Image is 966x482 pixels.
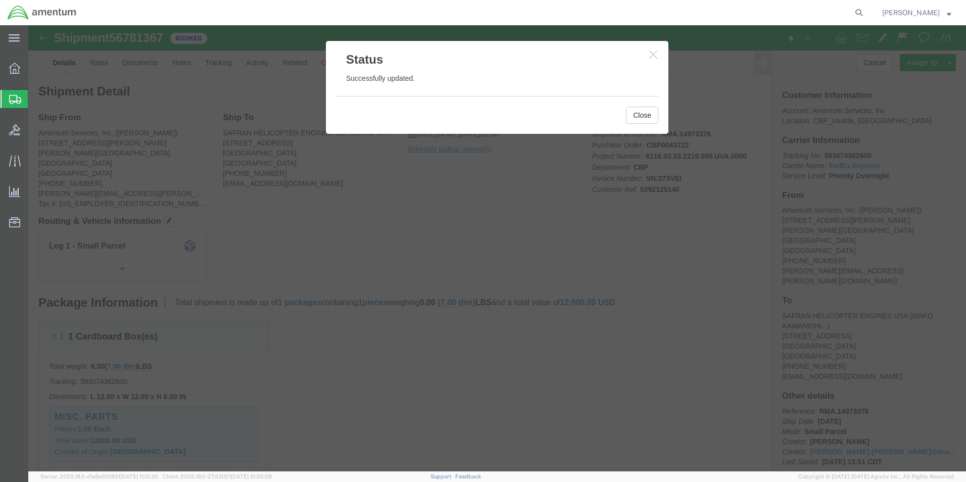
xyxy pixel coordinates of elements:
a: Feedback [455,473,481,479]
span: [DATE] 11:12:30 [120,473,158,479]
button: [PERSON_NAME] [882,7,952,19]
span: Client: 2025.18.0-27d3021 [163,473,272,479]
span: Server: 2025.18.0-d1e9a510831 [40,473,158,479]
span: [DATE] 10:20:09 [231,473,272,479]
img: logo [7,5,77,20]
a: Support [430,473,456,479]
iframe: FS Legacy Container [28,25,966,471]
span: Valentin Ortega [882,7,940,18]
span: Copyright © [DATE]-[DATE] Agistix Inc., All Rights Reserved [798,472,954,481]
